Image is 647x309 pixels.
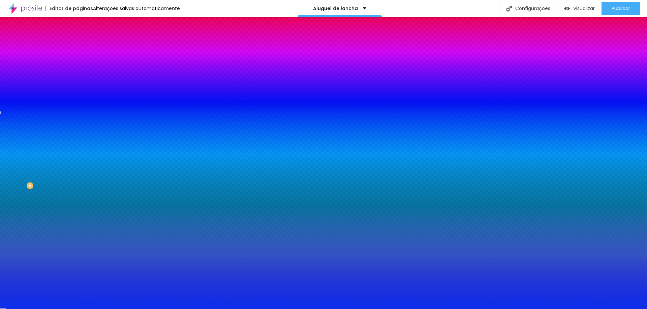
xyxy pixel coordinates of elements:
font: Editor de páginas [50,5,93,12]
font: Visualizar [573,5,595,12]
font: Publicar [612,5,630,12]
button: Publicar [602,2,640,15]
button: Visualizar [557,2,602,15]
img: view-1.svg [564,6,570,11]
img: Ícone [506,6,512,11]
font: Configurações [515,5,550,12]
font: Aluguel de lancha [313,5,358,12]
font: Alterações salvas automaticamente [93,5,180,12]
